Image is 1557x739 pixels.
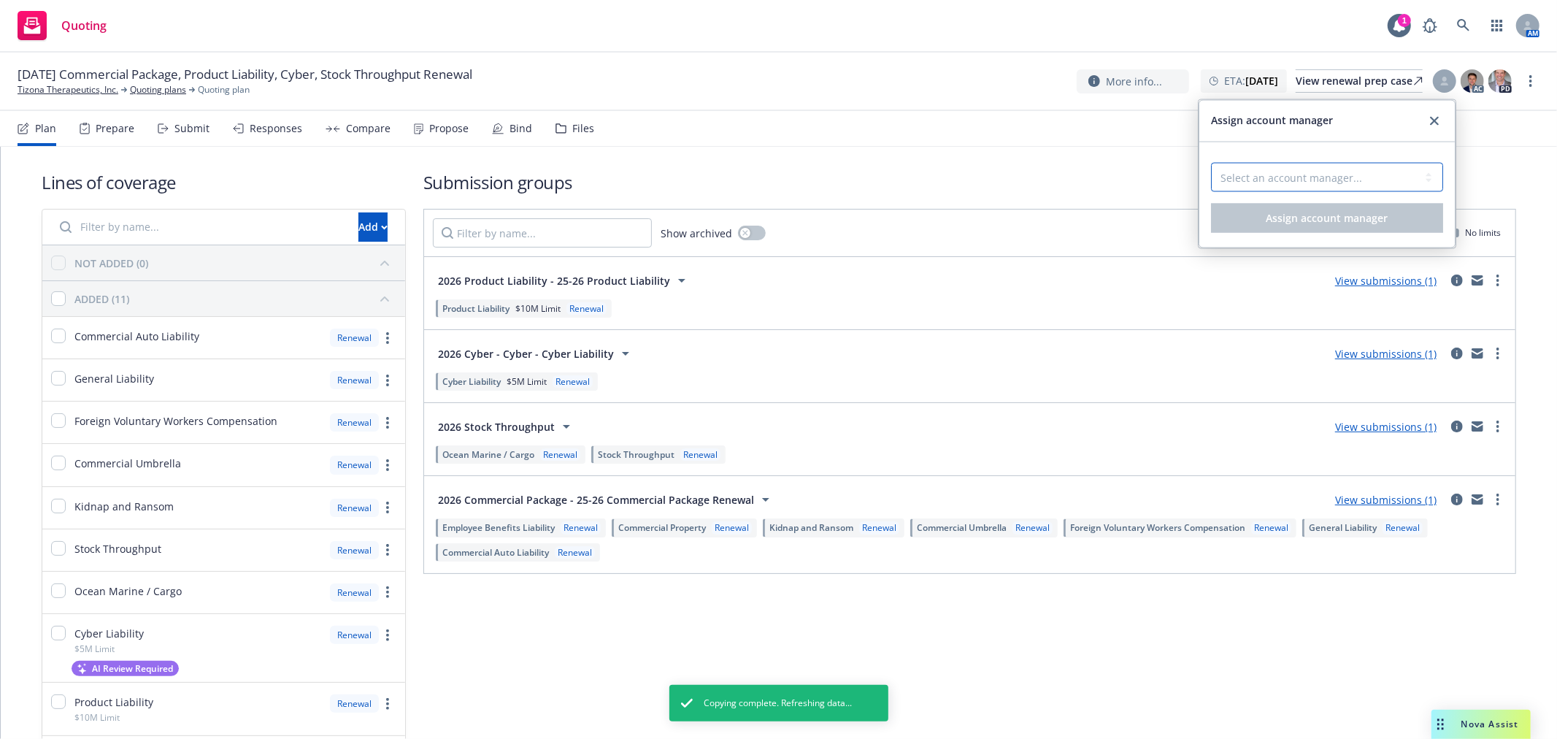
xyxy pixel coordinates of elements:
button: Nova Assist [1431,710,1531,739]
a: mail [1469,418,1486,435]
a: Report a Bug [1415,11,1445,40]
span: Commercial Umbrella [917,521,1007,534]
a: circleInformation [1448,491,1466,508]
span: Employee Benefits Liability [442,521,555,534]
div: Files [572,123,594,134]
span: Cyber Liability [442,375,501,388]
a: more [379,456,396,474]
img: photo [1461,69,1484,93]
span: Commercial Umbrella [74,456,181,471]
a: View submissions (1) [1335,274,1437,288]
a: more [379,541,396,559]
a: Switch app [1483,11,1512,40]
div: ADDED (11) [74,291,129,307]
div: Plan [35,123,56,134]
button: 2026 Stock Throughput [433,412,580,441]
a: more [379,499,396,516]
a: more [1489,345,1507,362]
a: View submissions (1) [1335,347,1437,361]
a: mail [1469,491,1486,508]
input: Filter by name... [51,212,350,242]
a: more [379,372,396,389]
div: Renewal [330,541,379,559]
span: Nova Assist [1461,718,1519,730]
div: Responses [250,123,302,134]
button: Assign account manager [1211,204,1443,233]
div: Renewal [330,694,379,713]
a: mail [1469,272,1486,289]
div: 1 [1398,14,1411,27]
span: ETA : [1224,73,1278,88]
span: Show archived [661,226,732,241]
div: Compare [346,123,391,134]
div: Renewal [859,521,899,534]
button: NOT ADDED (0) [74,251,396,275]
a: Quoting [12,5,112,46]
div: Prepare [96,123,134,134]
a: more [379,583,396,601]
button: ADDED (11) [74,287,396,310]
span: 2026 Cyber - Cyber - Cyber Liability [438,346,614,361]
a: more [1489,491,1507,508]
span: General Liability [74,371,154,386]
span: Copying complete. Refreshing data... [704,697,853,710]
div: Renewal [555,546,595,559]
div: Renewal [680,448,720,461]
span: $5M Limit [507,375,547,388]
div: Renewal [561,521,601,534]
button: 2026 Commercial Package - 25-26 Commercial Package Renewal [433,485,780,514]
span: Kidnap and Ransom [74,499,174,514]
input: Filter by name... [433,218,652,248]
a: more [379,414,396,432]
span: More info... [1106,74,1162,89]
span: AI Review Required [92,662,173,675]
span: Commercial Property [618,521,706,534]
span: Commercial Auto Liability [442,546,549,559]
span: Ocean Marine / Cargo [74,583,182,599]
div: Renewal [1383,521,1423,534]
div: Renewal [330,329,379,347]
div: Renewal [553,375,593,388]
span: Kidnap and Ransom [769,521,853,534]
span: Foreign Voluntary Workers Compensation [74,413,277,429]
div: Renewal [1012,521,1053,534]
a: View submissions (1) [1335,493,1437,507]
span: 2026 Stock Throughput [438,419,555,434]
span: Stock Throughput [74,541,161,556]
button: Add [358,212,388,242]
button: More info... [1077,69,1189,93]
span: Foreign Voluntary Workers Compensation [1070,521,1245,534]
span: Assign account manager [1266,211,1388,225]
button: 2026 Cyber - Cyber - Cyber Liability [433,339,639,368]
span: Quoting [61,20,107,31]
div: Renewal [1251,521,1291,534]
div: Drag to move [1431,710,1450,739]
span: General Liability [1309,521,1377,534]
span: $10M Limit [74,711,120,724]
div: Renewal [330,456,379,474]
span: Product Liability [74,694,153,710]
span: $10M Limit [515,302,561,315]
a: circleInformation [1448,418,1466,435]
span: Quoting plan [198,83,250,96]
span: $5M Limit [74,643,115,655]
div: View renewal prep case [1296,70,1423,92]
a: Search [1449,11,1478,40]
div: Renewal [330,371,379,389]
a: mail [1469,345,1486,362]
button: AI Review Required [72,661,179,676]
span: Cyber Liability [74,626,144,641]
img: photo [1488,69,1512,93]
div: Renewal [330,499,379,517]
div: Add [358,213,388,241]
button: 2026 Product Liability - 25-26 Product Liability [433,266,696,295]
a: more [1489,418,1507,435]
div: NOT ADDED (0) [74,256,148,271]
h1: Lines of coverage [42,170,406,194]
span: Commercial Auto Liability [74,329,199,344]
div: Renewal [566,302,607,315]
h1: Submission groups [423,170,1516,194]
a: more [379,329,396,347]
div: Bind [510,123,532,134]
span: 2026 Product Liability - 25-26 Product Liability [438,273,670,288]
